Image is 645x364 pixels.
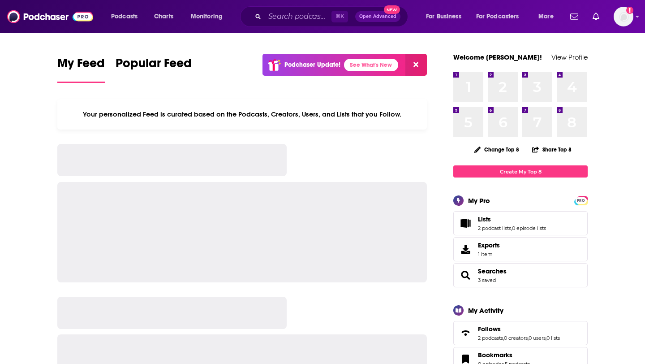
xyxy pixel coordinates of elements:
a: 0 users [529,335,546,341]
svg: Add a profile image [626,7,633,14]
span: New [384,5,400,14]
a: Show notifications dropdown [589,9,603,24]
span: For Business [426,10,461,23]
button: Open AdvancedNew [355,11,400,22]
input: Search podcasts, credits, & more... [265,9,331,24]
a: Popular Feed [116,56,192,83]
span: Exports [478,241,500,249]
span: Searches [453,263,588,287]
a: 3 saved [478,277,496,283]
span: PRO [576,197,586,204]
button: open menu [185,9,234,24]
button: Share Top 8 [532,141,572,158]
span: Charts [154,10,173,23]
a: 0 creators [504,335,528,341]
a: My Feed [57,56,105,83]
span: Lists [478,215,491,223]
span: Popular Feed [116,56,192,76]
span: Exports [456,243,474,256]
span: 1 item [478,251,500,257]
span: , [546,335,546,341]
img: User Profile [614,7,633,26]
span: Monitoring [191,10,223,23]
button: Change Top 8 [469,144,525,155]
span: Follows [453,321,588,345]
span: Lists [453,211,588,235]
a: Follows [478,325,560,333]
span: For Podcasters [476,10,519,23]
a: 0 episode lists [512,225,546,231]
button: open menu [105,9,149,24]
a: Lists [456,217,474,230]
span: Podcasts [111,10,138,23]
div: Search podcasts, credits, & more... [249,6,417,27]
a: Follows [456,327,474,339]
span: , [503,335,504,341]
span: More [538,10,554,23]
a: Show notifications dropdown [567,9,582,24]
a: View Profile [551,53,588,61]
button: open menu [532,9,565,24]
a: 0 lists [546,335,560,341]
a: Exports [453,237,588,261]
div: Your personalized Feed is curated based on the Podcasts, Creators, Users, and Lists that you Follow. [57,99,427,130]
span: My Feed [57,56,105,76]
span: Bookmarks [478,351,512,359]
img: Podchaser - Follow, Share and Rate Podcasts [7,8,93,25]
a: Searches [456,269,474,282]
a: Charts [148,9,179,24]
span: Follows [478,325,501,333]
p: Podchaser Update! [284,61,340,69]
span: , [511,225,512,231]
a: Welcome [PERSON_NAME]! [453,53,542,61]
a: PRO [576,197,586,204]
a: Create My Top 8 [453,165,588,178]
button: open menu [420,9,473,24]
button: open menu [470,9,532,24]
button: Show profile menu [614,7,633,26]
a: See What's New [344,59,398,71]
span: Open Advanced [359,14,396,19]
a: 2 podcast lists [478,225,511,231]
span: Logged in as notablypr2 [614,7,633,26]
a: 2 podcasts [478,335,503,341]
div: My Pro [468,196,490,205]
a: Bookmarks [478,351,530,359]
div: My Activity [468,306,503,315]
span: ⌘ K [331,11,348,22]
a: Searches [478,267,507,275]
a: Lists [478,215,546,223]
